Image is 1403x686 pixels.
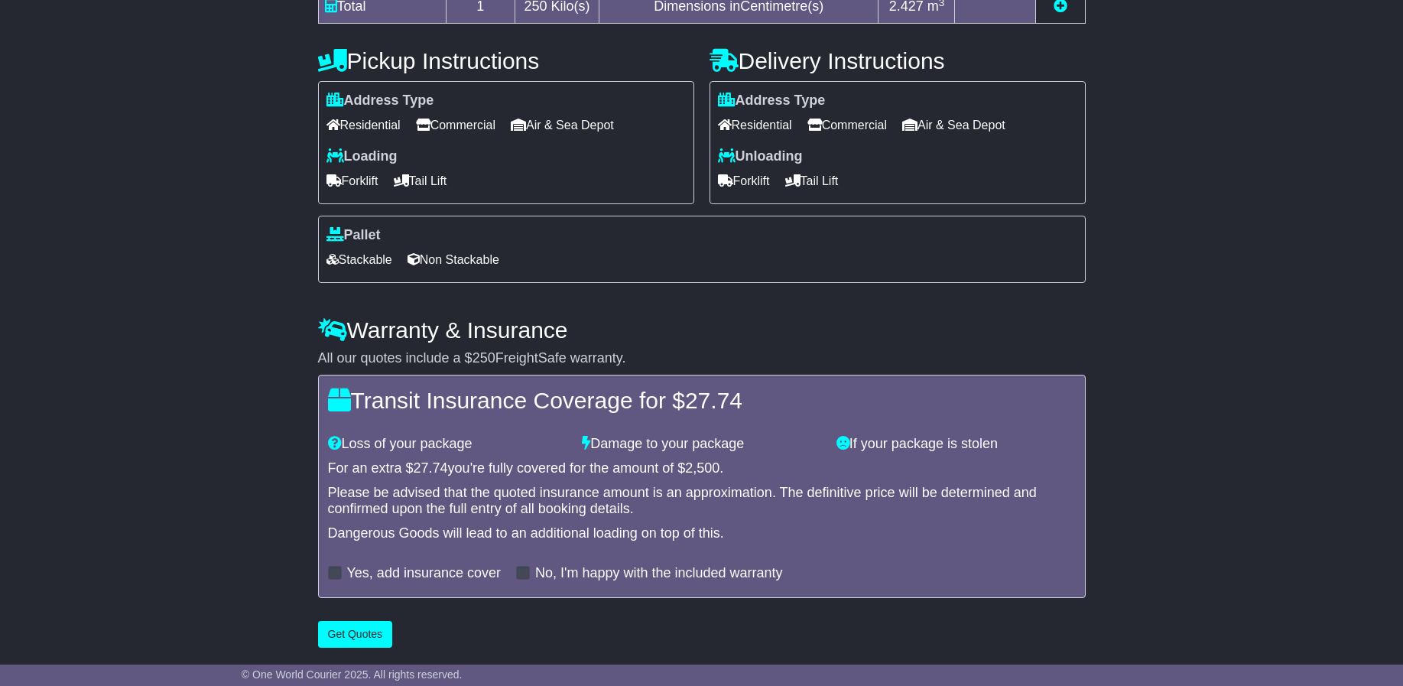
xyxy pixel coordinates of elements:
span: Air & Sea Depot [511,113,614,137]
div: Dangerous Goods will lead to an additional loading on top of this. [328,525,1076,542]
label: Address Type [718,93,826,109]
span: Residential [326,113,401,137]
label: Yes, add insurance cover [347,565,501,582]
div: Loss of your package [320,436,575,453]
h4: Pickup Instructions [318,48,694,73]
span: Commercial [416,113,495,137]
div: Please be advised that the quoted insurance amount is an approximation. The definitive price will... [328,485,1076,518]
span: Air & Sea Depot [902,113,1005,137]
span: Stackable [326,248,392,271]
label: No, I'm happy with the included warranty [535,565,783,582]
span: 250 [473,350,495,366]
div: For an extra $ you're fully covered for the amount of $ . [328,460,1076,477]
span: Forklift [718,169,770,193]
span: Commercial [807,113,887,137]
h4: Warranty & Insurance [318,317,1086,343]
label: Unloading [718,148,803,165]
label: Loading [326,148,398,165]
span: 2,500 [685,460,719,476]
span: Non Stackable [408,248,499,271]
span: Residential [718,113,792,137]
label: Address Type [326,93,434,109]
span: 27.74 [685,388,742,413]
span: Tail Lift [785,169,839,193]
h4: Delivery Instructions [710,48,1086,73]
span: © One World Courier 2025. All rights reserved. [242,668,463,681]
h4: Transit Insurance Coverage for $ [328,388,1076,413]
button: Get Quotes [318,621,393,648]
span: Forklift [326,169,378,193]
div: All our quotes include a $ FreightSafe warranty. [318,350,1086,367]
div: If your package is stolen [829,436,1083,453]
span: Tail Lift [394,169,447,193]
div: Damage to your package [574,436,829,453]
span: 27.74 [414,460,448,476]
label: Pallet [326,227,381,244]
